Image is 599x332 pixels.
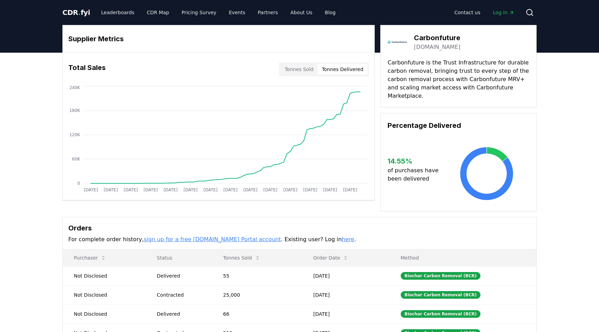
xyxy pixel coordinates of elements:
[63,266,146,285] td: Not Disclosed
[280,64,318,75] button: Tonnes Sold
[263,187,278,192] tspan: [DATE]
[96,6,140,19] a: Leaderboards
[157,311,206,317] div: Delivered
[69,108,80,113] tspan: 180K
[302,304,390,323] td: [DATE]
[63,285,146,304] td: Not Disclosed
[388,59,529,100] p: Carbonfuture is the Trust Infrastructure for durable carbon removal, bringing trust to every step...
[414,33,460,43] h3: Carbonfuture
[218,251,266,265] button: Tonnes Sold
[212,285,302,304] td: 25,000
[141,6,175,19] a: CDR Map
[183,187,198,192] tspan: [DATE]
[63,304,146,323] td: Not Disclosed
[68,34,369,44] h3: Supplier Metrics
[302,285,390,304] td: [DATE]
[96,6,341,19] nav: Main
[388,166,444,183] p: of purchases have been delivered
[62,8,90,17] a: CDR.fyi
[69,85,80,90] tspan: 240K
[212,266,302,285] td: 55
[493,9,514,16] span: Log in
[243,187,258,192] tspan: [DATE]
[401,310,480,318] div: Biochar Carbon Removal (BCR)
[343,187,357,192] tspan: [DATE]
[157,272,206,279] div: Delivered
[151,254,206,261] p: Status
[401,272,480,280] div: Biochar Carbon Removal (BCR)
[283,187,297,192] tspan: [DATE]
[68,223,531,233] h3: Orders
[401,291,480,299] div: Biochar Carbon Removal (BCR)
[308,251,354,265] button: Order Date
[72,157,80,161] tspan: 60K
[104,187,118,192] tspan: [DATE]
[388,156,444,166] h3: 14.55 %
[342,236,354,243] a: here
[157,291,206,298] div: Contracted
[285,6,318,19] a: About Us
[78,8,81,17] span: .
[62,8,90,17] span: CDR fyi
[176,6,222,19] a: Pricing Survey
[212,304,302,323] td: 66
[68,235,531,244] p: For complete order history, . Existing user? Log in .
[319,6,341,19] a: Blog
[449,6,520,19] nav: Main
[449,6,486,19] a: Contact us
[68,62,106,76] h3: Total Sales
[388,120,529,131] h3: Percentage Delivered
[302,266,390,285] td: [DATE]
[224,187,238,192] tspan: [DATE]
[68,251,112,265] button: Purchaser
[69,132,80,137] tspan: 120K
[388,32,407,52] img: Carbonfuture-logo
[414,43,460,51] a: [DOMAIN_NAME]
[223,6,251,19] a: Events
[487,6,520,19] a: Log in
[303,187,318,192] tspan: [DATE]
[203,187,218,192] tspan: [DATE]
[164,187,178,192] tspan: [DATE]
[323,187,337,192] tspan: [DATE]
[318,64,367,75] button: Tonnes Delivered
[144,187,158,192] tspan: [DATE]
[77,181,80,186] tspan: 0
[124,187,138,192] tspan: [DATE]
[252,6,284,19] a: Partners
[84,187,98,192] tspan: [DATE]
[144,236,281,243] a: sign up for a free [DOMAIN_NAME] Portal account
[395,254,531,261] p: Method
